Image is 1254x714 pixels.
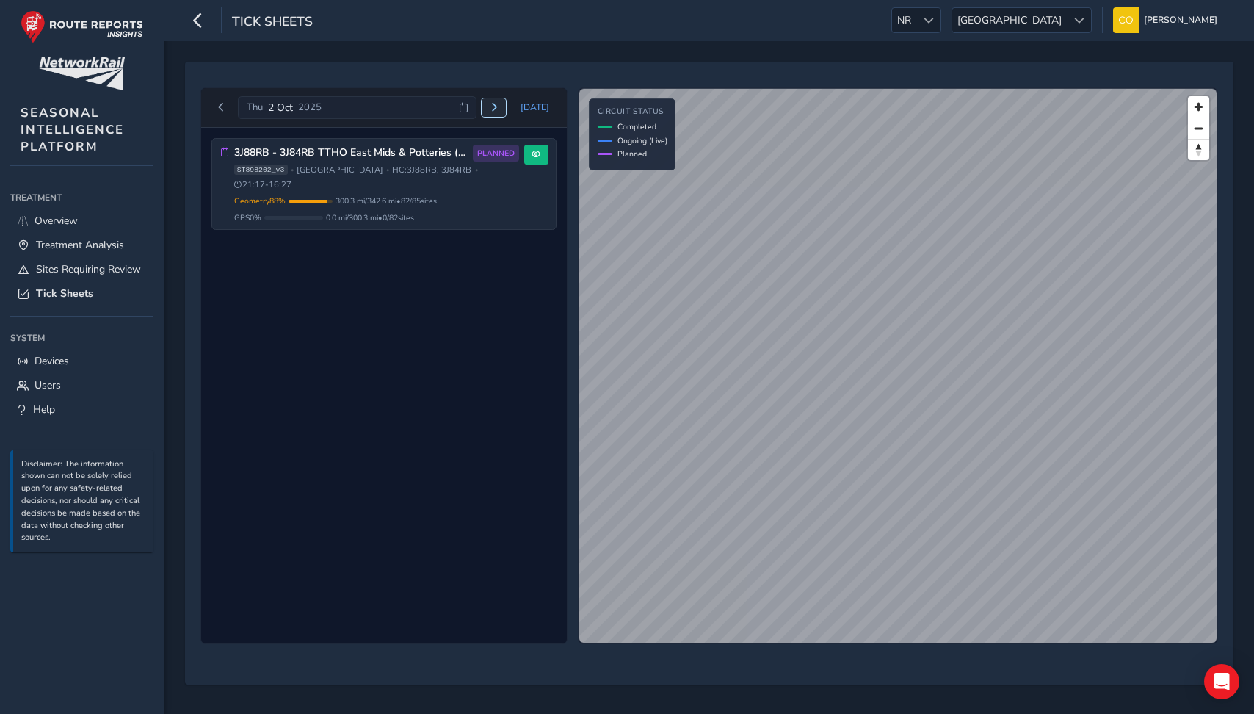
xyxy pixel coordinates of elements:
[36,238,124,252] span: Treatment Analysis
[268,101,293,115] span: 2 Oct
[392,165,471,176] span: HC: 3J88RB, 3J84RB
[10,397,153,422] a: Help
[10,257,153,281] a: Sites Requiring Review
[234,212,261,223] span: GPS 0 %
[35,214,78,228] span: Overview
[1144,7,1217,33] span: [PERSON_NAME]
[1113,7,1222,33] button: [PERSON_NAME]
[234,147,468,159] h3: 3J88RB - 3J84RB TTHO East Mids & Potteries (Kettering first)
[482,98,506,117] button: Next day
[36,286,93,300] span: Tick Sheets
[10,187,153,209] div: Treatment
[234,165,288,175] span: ST898202_v3
[232,12,313,33] span: Tick Sheets
[21,458,146,545] p: Disclaimer: The information shown can not be solely relied upon for any safety-related decisions,...
[1204,664,1239,699] div: Open Intercom Messenger
[291,166,294,174] span: •
[386,166,389,174] span: •
[234,195,286,206] span: Geometry 88 %
[209,98,233,117] button: Previous day
[617,135,667,146] span: Ongoing (Live)
[10,327,153,349] div: System
[10,233,153,257] a: Treatment Analysis
[36,262,141,276] span: Sites Requiring Review
[1188,139,1209,160] button: Reset bearing to north
[10,373,153,397] a: Users
[579,89,1217,643] canvas: Map
[475,166,478,174] span: •
[10,209,153,233] a: Overview
[1113,7,1139,33] img: diamond-layout
[598,107,667,117] h4: Circuit Status
[10,281,153,306] a: Tick Sheets
[21,10,143,43] img: rr logo
[297,165,383,176] span: [GEOGRAPHIC_DATA]
[952,8,1067,32] span: [GEOGRAPHIC_DATA]
[247,101,263,114] span: Thu
[617,148,647,159] span: Planned
[35,354,69,368] span: Devices
[511,96,559,118] button: Today
[298,101,322,114] span: 2025
[10,349,153,373] a: Devices
[521,101,549,113] span: [DATE]
[1188,96,1209,118] button: Zoom in
[617,121,656,132] span: Completed
[33,403,55,416] span: Help
[21,104,124,155] span: SEASONAL INTELLIGENCE PLATFORM
[892,8,916,32] span: NR
[39,57,125,90] img: customer logo
[35,378,61,392] span: Users
[326,212,414,223] span: 0.0 mi / 300.3 mi • 0 / 82 sites
[336,195,437,206] span: 300.3 mi / 342.6 mi • 82 / 85 sites
[477,148,515,159] span: PLANNED
[234,179,292,190] span: 21:17 - 16:27
[1188,118,1209,139] button: Zoom out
